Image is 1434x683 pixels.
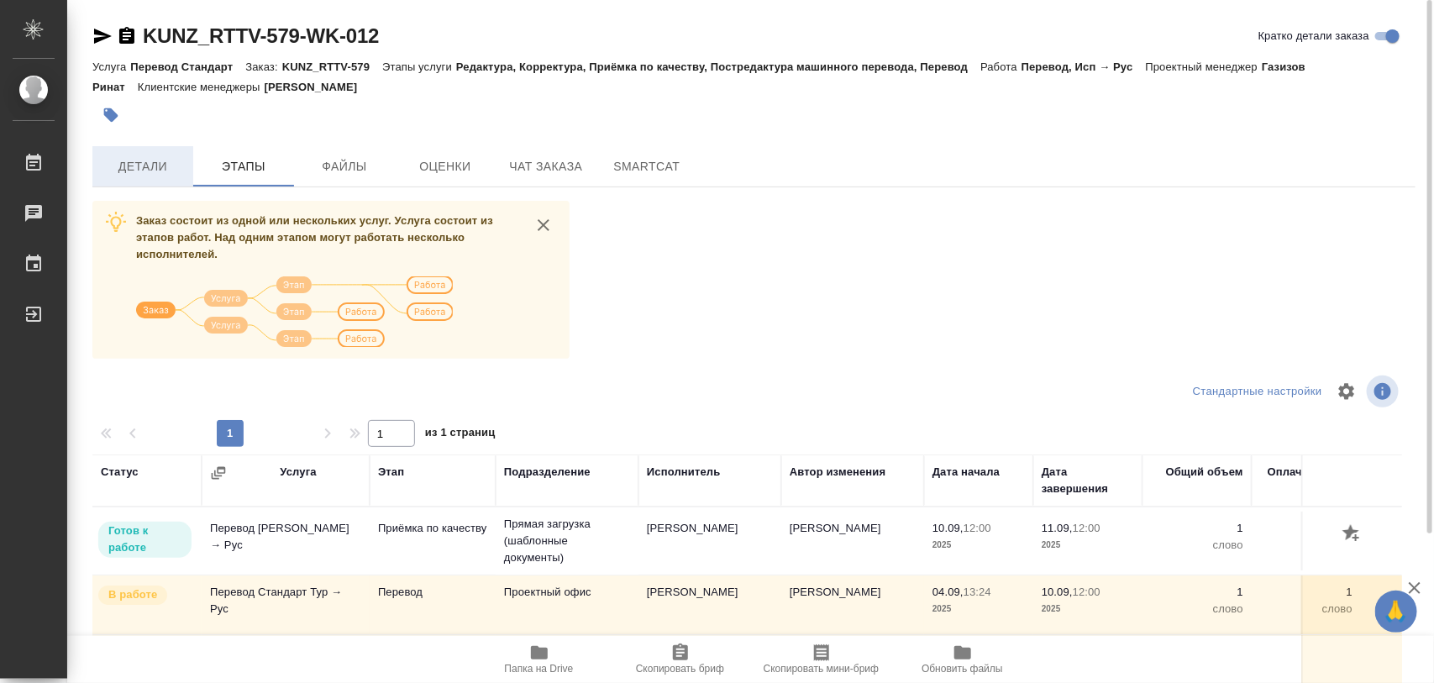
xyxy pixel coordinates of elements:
[265,81,370,93] p: [PERSON_NAME]
[92,60,130,73] p: Услуга
[1166,464,1243,481] div: Общий объем
[1042,464,1134,497] div: Дата завершения
[101,464,139,481] div: Статус
[1260,464,1353,497] div: Оплачиваемый объем
[505,663,574,675] span: Папка на Drive
[382,60,456,73] p: Этапы услуги
[1042,586,1073,598] p: 10.09,
[1073,586,1100,598] p: 12:00
[1375,591,1417,633] button: 🙏
[1151,520,1243,537] p: 1
[1258,28,1369,45] span: Кратко детали заказа
[1042,601,1134,617] p: 2025
[1146,60,1262,73] p: Проектный менеджер
[922,663,1003,675] span: Обновить файлы
[764,663,879,675] span: Скопировать мини-бриф
[932,464,1000,481] div: Дата начала
[638,512,781,570] td: [PERSON_NAME]
[92,97,129,134] button: Добавить тэг
[108,586,157,603] p: В работе
[932,586,964,598] p: 04.09,
[636,663,724,675] span: Скопировать бриф
[378,584,487,601] p: Перевод
[892,636,1033,683] button: Обновить файлы
[1367,376,1402,407] span: Посмотреть информацию
[964,586,991,598] p: 13:24
[531,213,556,238] button: close
[117,26,137,46] button: Скопировать ссылку
[202,575,370,634] td: Перевод Стандарт Тур → Рус
[1042,522,1073,534] p: 11.09,
[1151,584,1243,601] p: 1
[143,24,379,47] a: KUNZ_RTTV-579-WK-012
[138,81,265,93] p: Клиентские менеджеры
[136,214,493,260] span: Заказ состоит из одной или нескольких услуг. Услуга состоит из этапов работ. Над одним этапом мог...
[245,60,281,73] p: Заказ:
[378,520,487,537] p: Приёмка по качеству
[1022,60,1146,73] p: Перевод, Исп → Рус
[932,601,1025,617] p: 2025
[1151,601,1243,617] p: слово
[610,636,751,683] button: Скопировать бриф
[506,156,586,177] span: Чат заказа
[202,512,370,570] td: Перевод [PERSON_NAME] → Рус
[425,423,496,447] span: из 1 страниц
[607,156,687,177] span: SmartCat
[456,60,980,73] p: Редактура, Корректура, Приёмка по качеству, Постредактура машинного перевода, Перевод
[932,522,964,534] p: 10.09,
[102,156,183,177] span: Детали
[1382,594,1410,629] span: 🙏
[92,26,113,46] button: Скопировать ссылку для ЯМессенджера
[638,575,781,634] td: [PERSON_NAME]
[1260,584,1353,601] p: 1
[108,523,181,556] p: Готов к работе
[504,464,591,481] div: Подразделение
[203,156,284,177] span: Этапы
[1260,537,1353,554] p: слово
[1042,537,1134,554] p: 2025
[1073,522,1100,534] p: 12:00
[1260,520,1353,537] p: 1
[280,464,316,481] div: Услуга
[751,636,892,683] button: Скопировать мини-бриф
[496,575,638,634] td: Проектный офис
[790,464,885,481] div: Автор изменения
[1338,520,1367,549] button: Добавить оценку
[496,507,638,575] td: Прямая загрузка (шаблонные документы)
[932,537,1025,554] p: 2025
[282,60,382,73] p: KUNZ_RTTV-579
[405,156,486,177] span: Оценки
[781,512,924,570] td: [PERSON_NAME]
[647,464,721,481] div: Исполнитель
[1260,601,1353,617] p: слово
[1326,371,1367,412] span: Настроить таблицу
[378,464,404,481] div: Этап
[781,575,924,634] td: [PERSON_NAME]
[469,636,610,683] button: Папка на Drive
[130,60,245,73] p: Перевод Стандарт
[210,465,227,481] button: Сгруппировать
[1151,537,1243,554] p: слово
[1189,379,1326,405] div: split button
[304,156,385,177] span: Файлы
[980,60,1022,73] p: Работа
[964,522,991,534] p: 12:00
